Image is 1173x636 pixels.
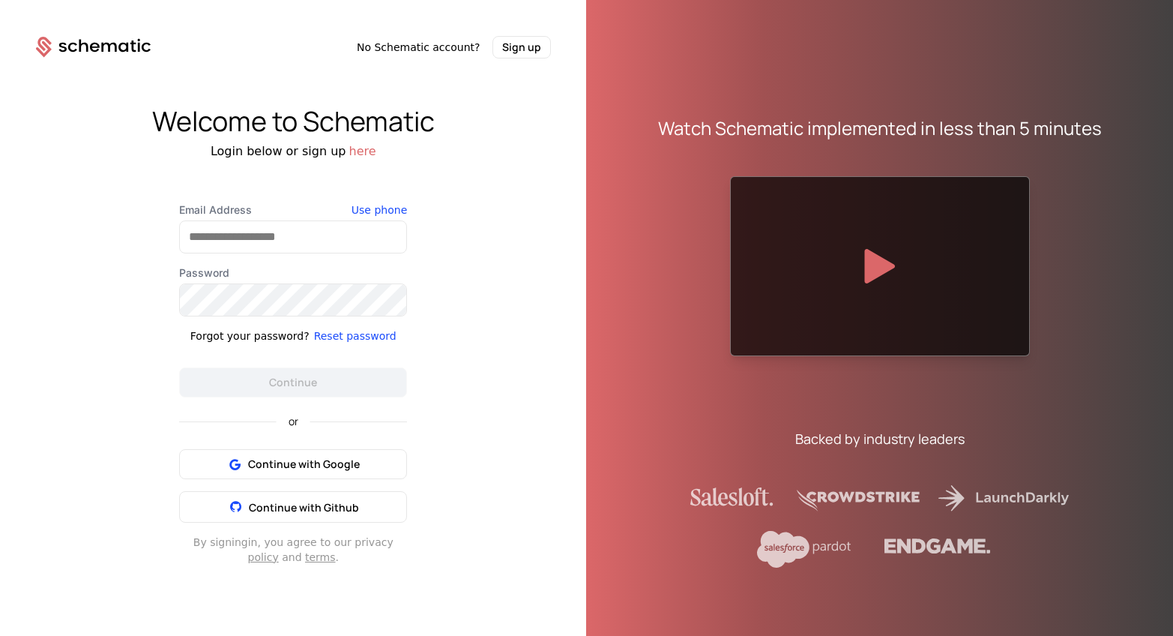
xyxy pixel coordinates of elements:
[795,428,965,449] div: Backed by industry leaders
[314,328,396,343] button: Reset password
[357,40,480,55] span: No Schematic account?
[179,367,407,397] button: Continue
[179,265,407,280] label: Password
[248,457,360,472] span: Continue with Google
[277,416,310,427] span: or
[305,551,336,563] a: terms
[179,491,407,523] button: Continue with Github
[492,36,551,58] button: Sign up
[349,142,376,160] button: here
[248,551,279,563] a: policy
[249,500,359,514] span: Continue with Github
[179,535,407,565] div: By signing in , you agree to our privacy and .
[179,202,407,217] label: Email Address
[352,202,407,217] button: Use phone
[190,328,310,343] div: Forgot your password?
[658,116,1102,140] div: Watch Schematic implemented in less than 5 minutes
[179,449,407,479] button: Continue with Google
